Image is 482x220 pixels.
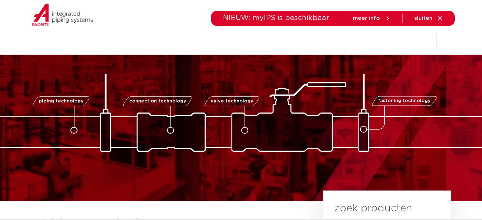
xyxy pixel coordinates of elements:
a: services [321,26,344,55]
span: piping technology [39,99,84,104]
a: producten [143,26,172,55]
a: sluiten [414,15,443,22]
a: markten [187,26,210,55]
nav: Menu [143,26,383,55]
a: over ons [358,26,383,55]
span: meer info [353,15,380,21]
span: connection technology [129,99,186,104]
span: fastening technology [378,99,431,104]
span: valve technology [211,99,253,104]
a: meer info [353,15,391,22]
a: toepassingen [224,26,262,55]
a: downloads [276,26,306,55]
h3: zoek producten [334,201,412,216]
span: sluiten [414,15,432,21]
span: NIEUW: myIPS is beschikbaar [223,14,329,22]
div: my IPS [419,26,426,55]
